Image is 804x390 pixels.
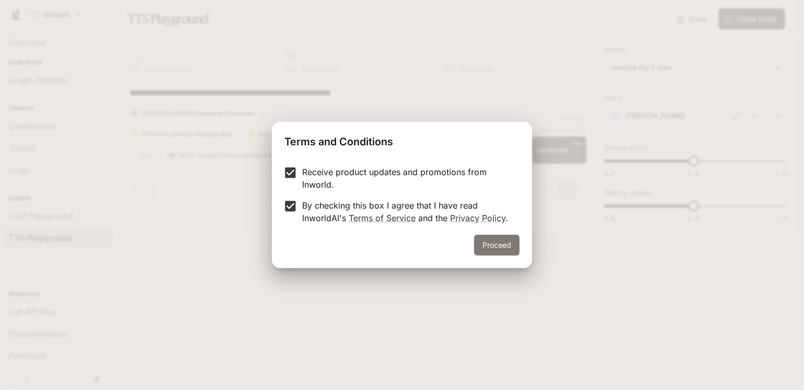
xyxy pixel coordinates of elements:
[302,166,511,191] p: Receive product updates and promotions from Inworld.
[450,213,506,223] a: Privacy Policy
[349,213,416,223] a: Terms of Service
[302,199,511,224] p: By checking this box I agree that I have read InworldAI's and the .
[272,122,532,157] h2: Terms and Conditions
[474,235,520,256] button: Proceed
